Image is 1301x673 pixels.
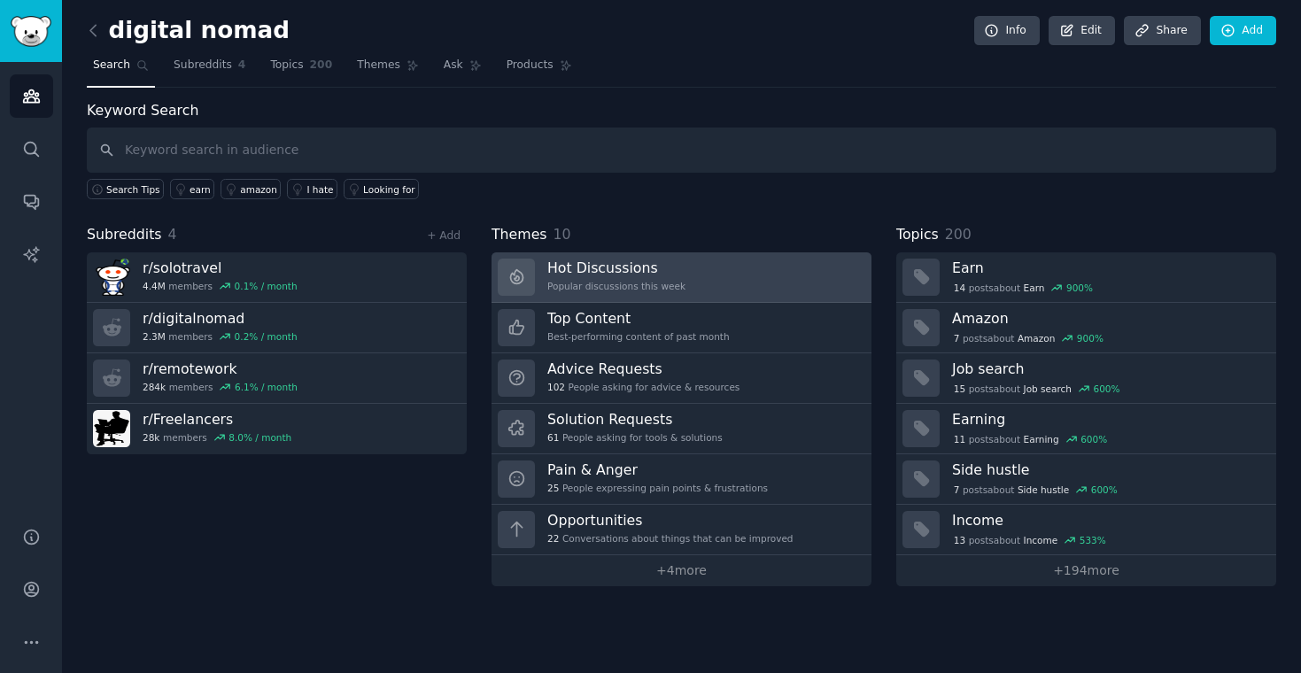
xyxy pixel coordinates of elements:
a: r/solotravel4.4Mmembers0.1% / month [87,252,467,303]
h3: Hot Discussions [547,259,685,277]
span: 2.3M [143,330,166,343]
a: Pain & Anger25People expressing pain points & frustrations [492,454,871,505]
a: Job search15postsaboutJob search600% [896,353,1276,404]
div: 0.1 % / month [235,280,298,292]
span: 11 [954,433,965,445]
span: 61 [547,431,559,444]
span: Subreddits [174,58,232,73]
img: GummySearch logo [11,16,51,47]
div: People asking for advice & resources [547,381,740,393]
img: solotravel [93,259,130,296]
span: Income [1024,534,1058,546]
div: 600 % [1094,383,1120,395]
div: post s about [952,330,1105,346]
div: 900 % [1077,332,1104,344]
a: r/remotework284kmembers6.1% / month [87,353,467,404]
div: 8.0 % / month [228,431,291,444]
h3: Solution Requests [547,410,723,429]
span: 4 [168,226,177,243]
a: r/digitalnomad2.3Mmembers0.2% / month [87,303,467,353]
div: members [143,330,298,343]
div: People expressing pain points & frustrations [547,482,768,494]
h3: r/ remotework [143,360,298,378]
h3: Earning [952,410,1264,429]
span: Amazon [1018,332,1055,344]
div: members [143,280,298,292]
div: members [143,431,291,444]
a: Top ContentBest-performing content of past month [492,303,871,353]
a: Subreddits4 [167,51,252,88]
a: Amazon7postsaboutAmazon900% [896,303,1276,353]
div: members [143,381,298,393]
div: 0.2 % / month [235,330,298,343]
img: Freelancers [93,410,130,447]
span: Search Tips [106,183,160,196]
a: Search [87,51,155,88]
span: Products [507,58,554,73]
a: Ask [438,51,488,88]
span: 200 [945,226,972,243]
div: 600 % [1080,433,1107,445]
div: post s about [952,532,1108,548]
div: People asking for tools & solutions [547,431,723,444]
a: r/Freelancers28kmembers8.0% / month [87,404,467,454]
span: Topics [270,58,303,73]
span: Search [93,58,130,73]
a: Share [1124,16,1200,46]
div: post s about [952,381,1121,397]
span: 7 [954,483,960,496]
span: Themes [357,58,400,73]
a: Products [500,51,578,88]
a: +4more [492,555,871,586]
a: Add [1210,16,1276,46]
div: post s about [952,482,1119,498]
span: 14 [954,282,965,294]
div: I hate [306,183,333,196]
span: Job search [1024,383,1072,395]
h3: Advice Requests [547,360,740,378]
h3: Job search [952,360,1264,378]
h2: digital nomad [87,17,290,45]
a: Hot DiscussionsPopular discussions this week [492,252,871,303]
span: Themes [492,224,547,246]
a: Side hustle7postsaboutSide hustle600% [896,454,1276,505]
div: 533 % [1080,534,1106,546]
div: Looking for [363,183,415,196]
a: amazon [221,179,281,199]
div: 900 % [1066,282,1093,294]
h3: r/ digitalnomad [143,309,298,328]
a: Topics200 [264,51,338,88]
div: Conversations about things that can be improved [547,532,794,545]
a: Income13postsaboutIncome533% [896,505,1276,555]
span: 13 [954,534,965,546]
span: 4.4M [143,280,166,292]
span: 25 [547,482,559,494]
label: Keyword Search [87,102,198,119]
span: 28k [143,431,159,444]
div: earn [190,183,211,196]
span: Ask [444,58,463,73]
a: I hate [287,179,337,199]
a: +194more [896,555,1276,586]
span: 4 [238,58,246,73]
input: Keyword search in audience [87,128,1276,173]
div: amazon [240,183,277,196]
a: earn [170,179,214,199]
h3: Earn [952,259,1264,277]
div: post s about [952,280,1095,296]
a: Earn14postsaboutEarn900% [896,252,1276,303]
span: Subreddits [87,224,162,246]
div: 6.1 % / month [235,381,298,393]
span: 7 [954,332,960,344]
h3: Amazon [952,309,1264,328]
span: Side hustle [1018,483,1069,496]
span: 10 [554,226,571,243]
a: Info [974,16,1040,46]
h3: Side hustle [952,460,1264,479]
h3: Opportunities [547,511,794,530]
a: Opportunities22Conversations about things that can be improved [492,505,871,555]
a: Solution Requests61People asking for tools & solutions [492,404,871,454]
a: Advice Requests102People asking for advice & resources [492,353,871,404]
span: Earning [1024,433,1059,445]
h3: Income [952,511,1264,530]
